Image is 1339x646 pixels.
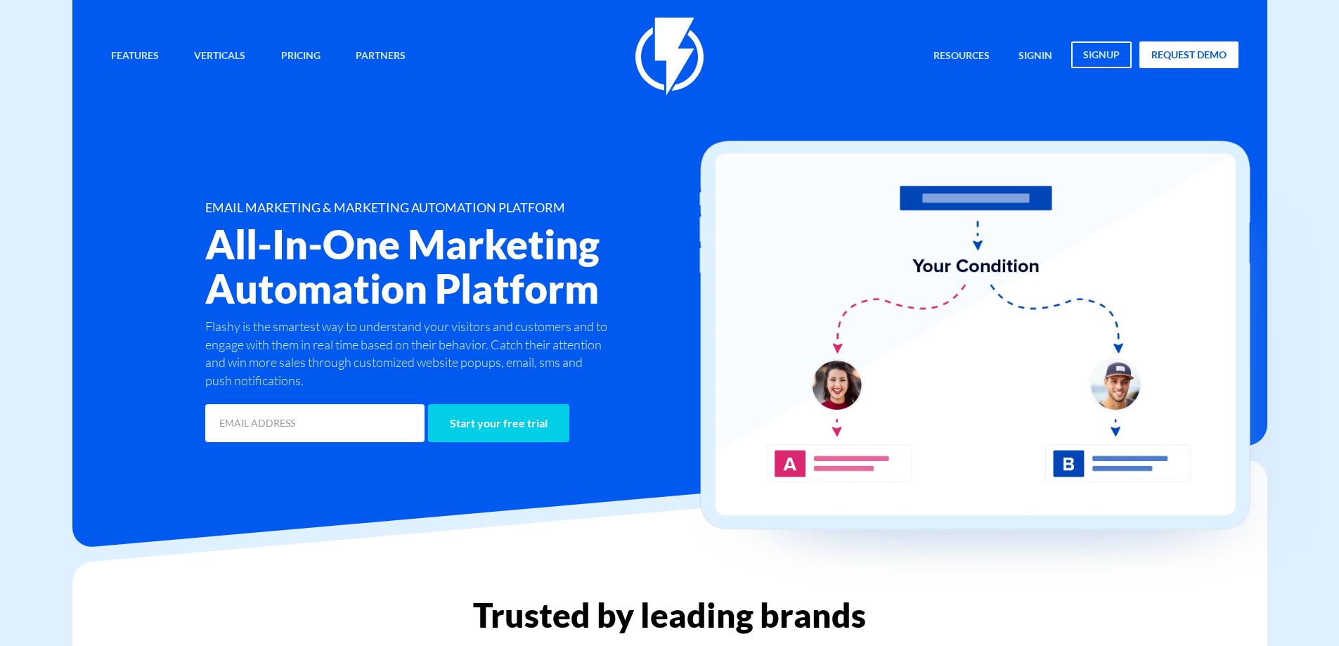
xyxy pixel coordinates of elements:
h2: All-In-One Marketing Automation Platform [205,222,753,311]
a: Features [101,41,169,72]
a: Pricing [271,41,331,72]
a: Verticals [183,41,256,72]
a: Resources [923,41,1000,72]
a: signin [1008,41,1063,72]
input: Start your free trial [428,404,569,442]
a: signup [1071,41,1132,68]
p: Flashy is the smartest way to understand your visitors and customers and to engage with them in r... [205,318,612,390]
h2: Trusted by leading brands [72,597,1267,633]
a: request demo [1139,41,1238,68]
a: Partners [345,41,416,72]
input: EMAIL ADDRESS [205,404,425,442]
h1: EMAIL MARKETING & MARKETING AUTOMATION PLATFORM [205,201,753,215]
